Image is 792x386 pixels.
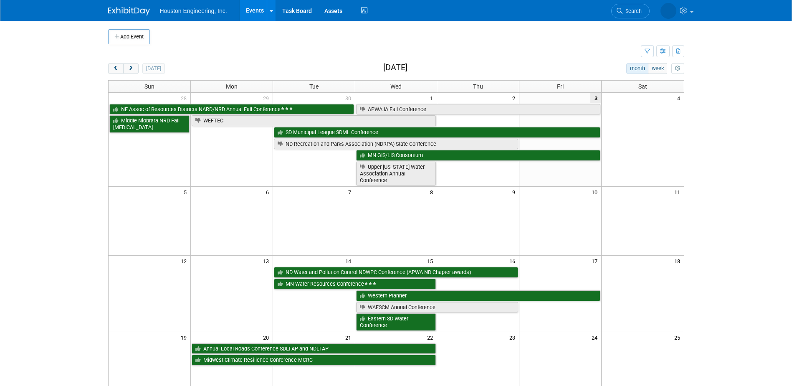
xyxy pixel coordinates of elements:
span: 17 [591,256,601,266]
span: 8 [429,187,437,197]
span: 22 [426,332,437,343]
a: Western Planner [356,290,601,301]
span: Houston Engineering, Inc. [160,8,227,14]
span: 30 [344,93,355,103]
span: 4 [676,93,684,103]
a: MN GIS/LIS Consortium [356,150,601,161]
span: 11 [673,187,684,197]
span: Thu [473,83,483,90]
span: 20 [262,332,273,343]
span: 24 [591,332,601,343]
span: Search [622,8,642,14]
button: month [626,63,648,74]
button: week [648,63,667,74]
a: Search [611,4,650,18]
span: Mon [226,83,238,90]
a: ND Recreation and Parks Association (NDRPA) State Conference [274,139,519,150]
span: Wed [390,83,402,90]
span: 23 [509,332,519,343]
img: ExhibitDay [108,7,150,15]
span: 12 [180,256,190,266]
span: 14 [344,256,355,266]
span: 5 [183,187,190,197]
span: 1 [429,93,437,103]
a: WEFTEC [192,115,436,126]
span: 13 [262,256,273,266]
span: 6 [265,187,273,197]
a: APWA IA Fall Conference [356,104,601,115]
span: Tue [309,83,319,90]
span: Sun [144,83,154,90]
span: 10 [591,187,601,197]
span: 9 [511,187,519,197]
a: ND Water and Pollution Control NDWPC Conference (APWA ND Chapter awards) [274,267,519,278]
a: Middle Niobrara NRD Fall [MEDICAL_DATA] [109,115,190,132]
button: next [123,63,139,74]
button: myCustomButton [671,63,684,74]
a: NE Assoc of Resources Districts NARD/NRD Annual Fall Conference [109,104,354,115]
span: 19 [180,332,190,343]
span: 16 [509,256,519,266]
span: Sat [638,83,647,90]
span: 18 [673,256,684,266]
a: MN Water Resources Conference [274,279,436,289]
span: 15 [426,256,437,266]
a: Upper [US_STATE] Water Association Annual Conference [356,162,436,185]
a: SD Municipal League SDML Conference [274,127,600,138]
span: Fri [557,83,564,90]
a: Eastern SD Water Conference [356,313,436,330]
a: WAFSCM Annual Conference [356,302,519,313]
span: 21 [344,332,355,343]
a: Annual Local Roads Conference SDLTAP and NDLTAP [192,343,436,354]
span: 7 [347,187,355,197]
a: Midwest Climate Resilience Conference MCRC [192,355,436,366]
span: 2 [511,93,519,103]
span: 3 [590,93,601,103]
span: 29 [262,93,273,103]
button: prev [108,63,124,74]
span: 28 [180,93,190,103]
button: Add Event [108,29,150,44]
button: [DATE] [142,63,164,74]
h2: [DATE] [383,63,407,72]
i: Personalize Calendar [675,66,681,71]
span: 25 [673,332,684,343]
img: Heidi Joarnt [660,3,676,19]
